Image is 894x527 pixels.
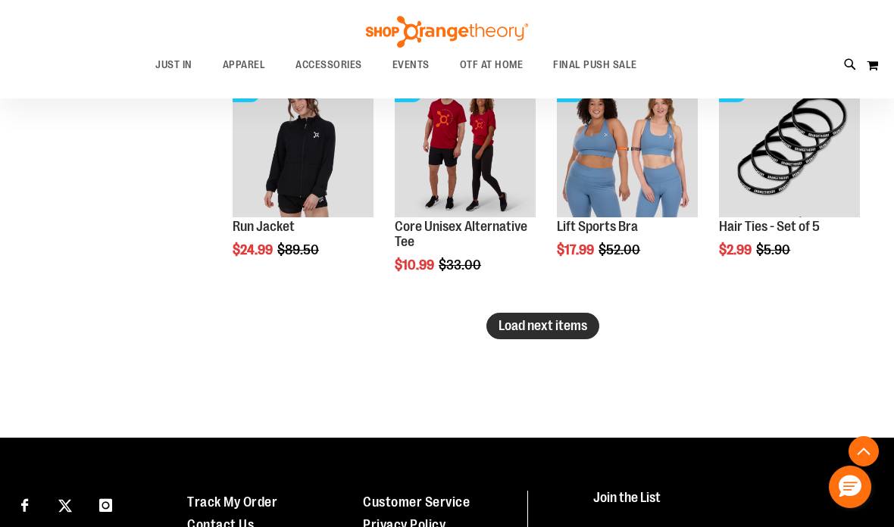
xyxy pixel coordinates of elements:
[445,48,539,83] a: OTF AT HOME
[711,69,867,295] div: product
[363,494,470,510] a: Customer Service
[395,219,527,249] a: Core Unisex Alternative Tee
[208,48,281,83] a: APPAREL
[233,76,374,220] a: Product image for Run JacketSALE
[295,48,362,82] span: ACCESSORIES
[395,257,436,273] span: $10.99
[225,69,381,295] div: product
[223,48,266,82] span: APPAREL
[233,219,295,234] a: Run Jacket
[756,242,792,257] span: $5.90
[277,242,321,257] span: $89.50
[719,219,820,234] a: Hair Ties - Set of 5
[593,491,868,519] h4: Join the List
[719,242,754,257] span: $2.99
[395,76,536,217] img: Product image for Core Unisex Alternative Tee
[439,257,483,273] span: $33.00
[392,48,430,82] span: EVENTS
[849,436,879,466] button: Back To Top
[233,76,374,217] img: Product image for Run Jacket
[92,491,119,517] a: Visit our Instagram page
[499,318,587,333] span: Load next items
[719,76,860,220] a: Hair Ties - Set of 5SALE
[233,242,275,257] span: $24.99
[829,466,871,508] button: Hello, have a question? Let’s chat.
[486,313,599,339] button: Load next items
[11,491,38,517] a: Visit our Facebook page
[155,48,192,82] span: JUST IN
[58,499,72,513] img: Twitter
[549,69,705,295] div: product
[377,48,445,83] a: EVENTS
[557,76,698,217] img: Main of 2024 Covention Lift Sports Bra
[557,76,698,220] a: Main of 2024 Covention Lift Sports BraSALE
[553,48,637,82] span: FINAL PUSH SALE
[387,69,543,310] div: product
[599,242,642,257] span: $52.00
[719,76,860,217] img: Hair Ties - Set of 5
[140,48,208,83] a: JUST IN
[187,494,277,510] a: Track My Order
[557,219,638,234] a: Lift Sports Bra
[364,16,530,48] img: Shop Orangetheory
[557,242,596,257] span: $17.99
[395,76,536,220] a: Product image for Core Unisex Alternative TeeSALE
[460,48,524,82] span: OTF AT HOME
[538,48,652,82] a: FINAL PUSH SALE
[280,48,377,83] a: ACCESSORIES
[52,491,79,517] a: Visit our X page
